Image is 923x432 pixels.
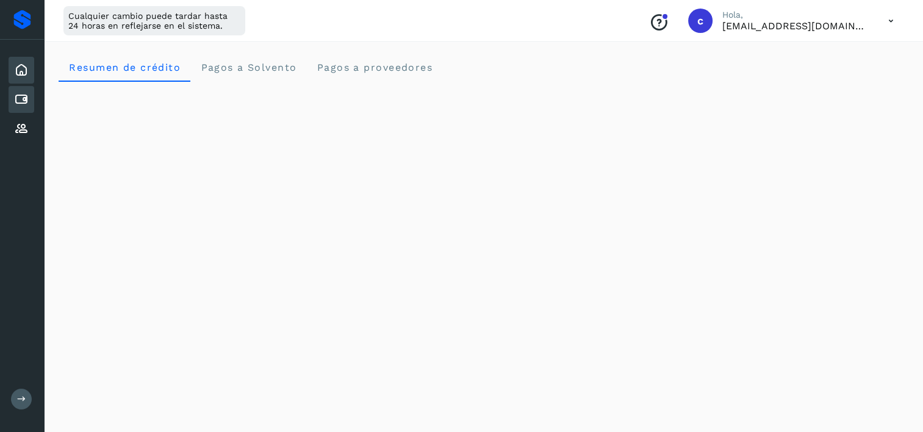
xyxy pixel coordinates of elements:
div: Cualquier cambio puede tardar hasta 24 horas en reflejarse en el sistema. [63,6,245,35]
div: Cuentas por pagar [9,86,34,113]
p: Hola, [722,10,869,20]
p: cxp@53cargo.com [722,20,869,32]
span: Pagos a proveedores [316,62,433,73]
div: Proveedores [9,115,34,142]
div: Inicio [9,57,34,84]
span: Resumen de crédito [68,62,181,73]
span: Pagos a Solvento [200,62,296,73]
